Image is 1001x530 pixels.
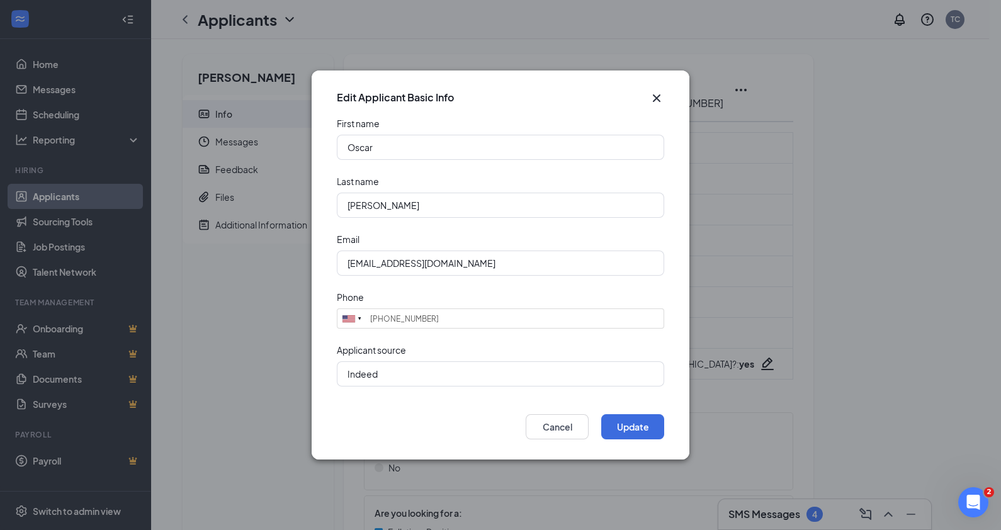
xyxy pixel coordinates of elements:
span: 2 [984,487,994,497]
input: Enter applicant last name [337,193,664,218]
div: Applicant source [337,344,406,356]
div: Phone [337,291,364,303]
div: United States: +1 [337,309,366,328]
iframe: Intercom live chat [958,487,988,517]
button: Cancel [526,414,589,439]
input: Enter applicant first name [337,135,664,160]
input: Enter applicant source [337,361,664,386]
div: Last name [337,175,379,188]
h3: Edit Applicant Basic Info [337,91,454,104]
div: Email [337,233,359,245]
svg: Cross [649,91,664,106]
div: First name [337,117,380,130]
input: Enter applicant email [337,251,664,276]
button: Update [601,414,664,439]
input: (201) 555-0123 [337,308,664,329]
button: Close [649,91,664,106]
